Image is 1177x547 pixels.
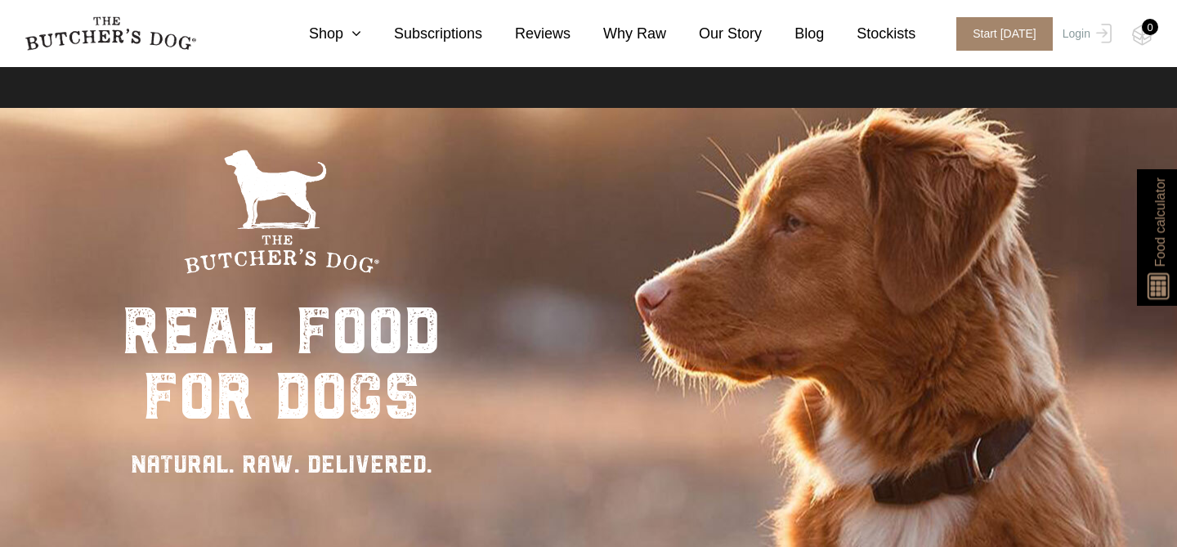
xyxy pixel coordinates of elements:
span: Start [DATE] [956,17,1053,51]
a: Stockists [824,23,915,45]
a: Our Story [666,23,762,45]
a: Blog [762,23,824,45]
div: real food for dogs [122,298,441,429]
img: TBD_Cart-Empty.png [1132,25,1152,46]
a: Why Raw [571,23,666,45]
span: Food calculator [1150,177,1170,267]
div: NATURAL. RAW. DELIVERED. [122,446,441,482]
a: Subscriptions [361,23,482,45]
a: Start [DATE] [940,17,1058,51]
div: 0 [1142,19,1158,35]
a: Login [1058,17,1112,51]
a: Reviews [482,23,571,45]
a: Shop [276,23,361,45]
